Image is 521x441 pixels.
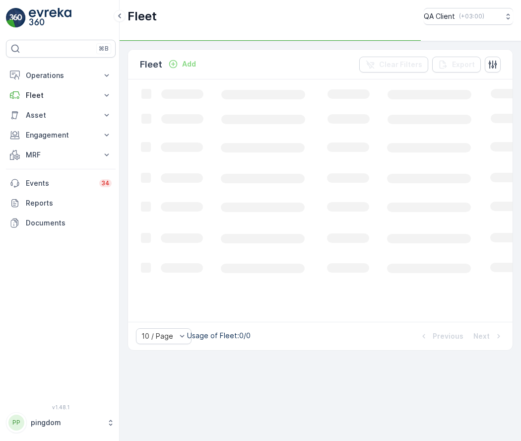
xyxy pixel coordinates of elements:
[459,12,484,20] p: ( +03:00 )
[99,45,109,53] p: ⌘B
[6,105,116,125] button: Asset
[26,71,96,80] p: Operations
[26,218,112,228] p: Documents
[379,60,422,70] p: Clear Filters
[26,198,112,208] p: Reports
[26,110,96,120] p: Asset
[6,8,26,28] img: logo
[164,58,200,70] button: Add
[424,8,513,25] button: QA Client(+03:00)
[26,130,96,140] p: Engagement
[29,8,71,28] img: logo_light-DOdMpM7g.png
[187,331,251,341] p: Usage of Fleet : 0/0
[6,125,116,145] button: Engagement
[128,8,157,24] p: Fleet
[472,330,505,342] button: Next
[31,418,102,428] p: pingdom
[6,85,116,105] button: Fleet
[433,331,463,341] p: Previous
[26,90,96,100] p: Fleet
[6,193,116,213] a: Reports
[6,173,116,193] a: Events34
[418,330,464,342] button: Previous
[101,179,110,187] p: 34
[6,66,116,85] button: Operations
[473,331,490,341] p: Next
[6,213,116,233] a: Documents
[359,57,428,73] button: Clear Filters
[452,60,475,70] p: Export
[6,404,116,410] span: v 1.48.1
[26,178,93,188] p: Events
[6,412,116,433] button: PPpingdom
[432,57,481,73] button: Export
[424,11,455,21] p: QA Client
[140,58,162,72] p: Fleet
[182,59,196,69] p: Add
[6,145,116,165] button: MRF
[8,415,24,431] div: PP
[26,150,96,160] p: MRF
